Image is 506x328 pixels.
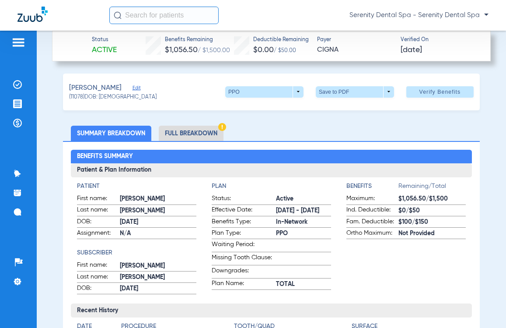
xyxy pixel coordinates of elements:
button: Verify Benefits [406,86,474,98]
span: [PERSON_NAME] [120,194,196,204]
span: Effective Date: [212,205,276,216]
span: Edit [133,85,140,93]
span: Payer [317,36,393,44]
span: Serenity Dental Spa - Serenity Dental Spa [349,11,489,20]
span: $100/$150 [398,218,466,227]
h4: Patient [77,182,196,191]
span: Downgrades: [212,266,276,278]
span: First name: [77,261,120,271]
span: Verify Benefits [419,88,461,95]
span: Benefits Type: [212,217,276,228]
h4: Benefits [346,182,398,191]
span: / $50.00 [274,48,296,53]
span: Plan Name: [212,279,276,289]
span: Active [276,194,331,204]
span: Assignment: [77,229,120,239]
img: Zuub Logo [17,7,48,22]
span: First name: [77,194,120,205]
span: Plan Type: [212,229,276,239]
span: [PERSON_NAME] [120,261,196,271]
iframe: Chat Widget [462,286,506,328]
span: Status [92,36,117,44]
span: [DATE] - [DATE] [276,206,331,215]
li: Summary Breakdown [71,126,151,141]
li: Full Breakdown [159,126,223,141]
span: [PERSON_NAME] [69,83,122,94]
app-breakdown-title: Benefits [346,182,398,194]
span: DOB: [77,217,120,228]
span: $0.00 [253,46,274,54]
span: DOB: [77,284,120,294]
span: N/A [120,229,196,238]
span: Ortho Maximum: [346,229,398,239]
span: TOTAL [276,280,331,289]
span: Fam. Deductible: [346,217,398,228]
span: Missing Tooth Clause: [212,253,276,265]
h4: Plan [212,182,331,191]
img: hamburger-icon [11,37,25,48]
img: Search Icon [114,11,122,19]
span: Last name: [77,205,120,216]
span: Maximum: [346,194,398,205]
button: Save to PDF [316,86,394,98]
span: $0/$50 [398,206,466,215]
h3: Recent History [71,303,472,317]
span: Not Provided [398,229,466,238]
span: [DATE] [120,218,196,227]
span: Status: [212,194,276,205]
span: Last name: [77,272,120,283]
span: Active [92,45,117,56]
span: $1,056.50/$1,500 [398,194,466,204]
span: $1,056.50 [165,46,198,54]
span: Deductible Remaining [253,36,309,44]
span: [DATE] [120,284,196,293]
span: (11078) DOB: [DEMOGRAPHIC_DATA] [69,94,157,102]
h4: Subscriber [77,248,196,257]
h3: Patient & Plan Information [71,163,472,177]
span: Benefits Remaining [165,36,230,44]
span: PPO [276,229,331,238]
button: PPO [225,86,304,98]
h2: Benefits Summary [71,150,472,164]
input: Search for patients [109,7,219,24]
span: In-Network [276,218,331,227]
span: [PERSON_NAME] [120,206,196,215]
span: [DATE] [401,45,422,56]
span: Remaining/Total [398,182,466,194]
span: Waiting Period: [212,240,276,252]
span: / $1,500.00 [198,47,230,53]
span: Verified On [401,36,477,44]
span: [PERSON_NAME] [120,273,196,282]
span: CIGNA [317,45,393,56]
img: Hazard [218,123,226,131]
span: Ind. Deductible: [346,205,398,216]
